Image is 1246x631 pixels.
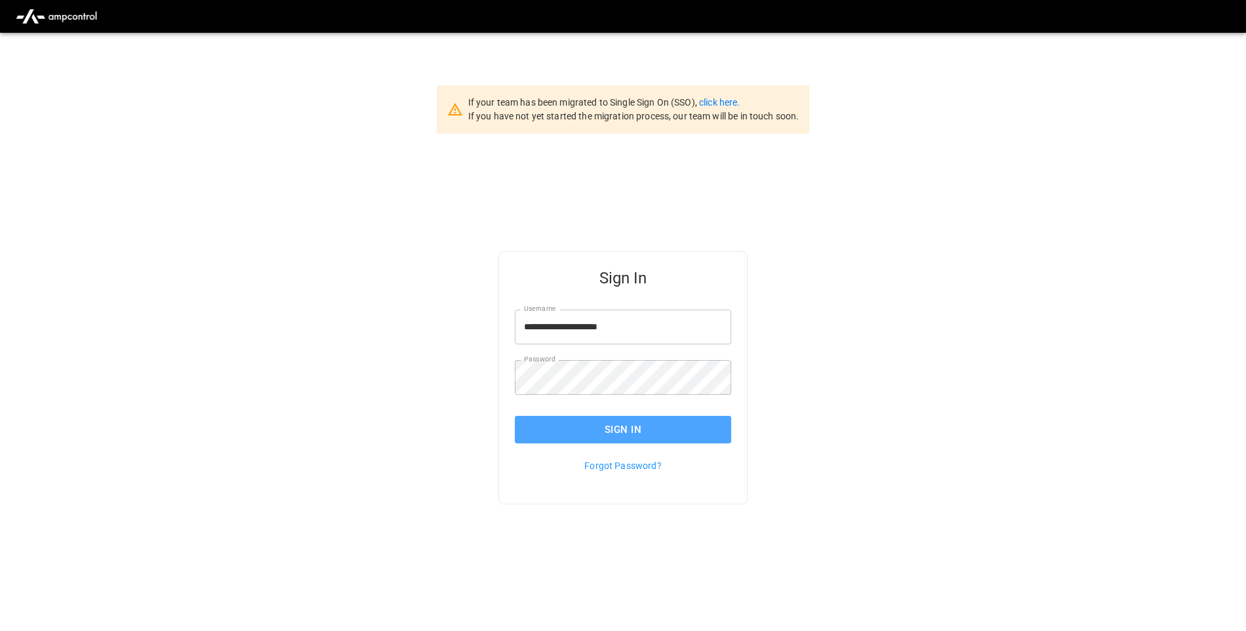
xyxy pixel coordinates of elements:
p: Forgot Password? [515,459,731,472]
span: If you have not yet started the migration process, our team will be in touch soon. [468,111,799,121]
h5: Sign In [515,268,731,289]
label: Password [524,354,555,365]
img: ampcontrol.io logo [10,4,102,29]
a: click here. [699,97,740,108]
label: Username [524,304,555,314]
span: If your team has been migrated to Single Sign On (SSO), [468,97,699,108]
button: Sign In [515,416,731,443]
